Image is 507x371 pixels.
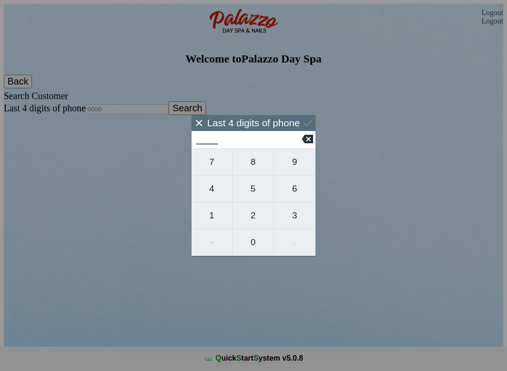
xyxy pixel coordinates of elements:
button: 5 [226,175,281,202]
span: 7 [171,152,226,171]
button: 3 [281,202,336,229]
button: 4 [171,175,226,202]
span: 0 [226,232,281,252]
span: 3 [281,206,336,225]
span: 8 [226,152,281,171]
button: 7 [171,148,226,175]
span: 5 [226,178,281,198]
button: 2 [226,202,281,229]
button: 6 [281,175,336,202]
span: 4 [171,178,226,198]
button: 1 [171,202,226,229]
span: 1 [171,206,226,225]
div: Last 4 digits of phone [195,118,312,127]
button: 0 [226,229,281,256]
span: 9 [281,152,336,171]
button: 9 [281,148,336,175]
span: 6 [281,178,336,198]
button: 8 [226,148,281,175]
span: 2 [226,206,281,225]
